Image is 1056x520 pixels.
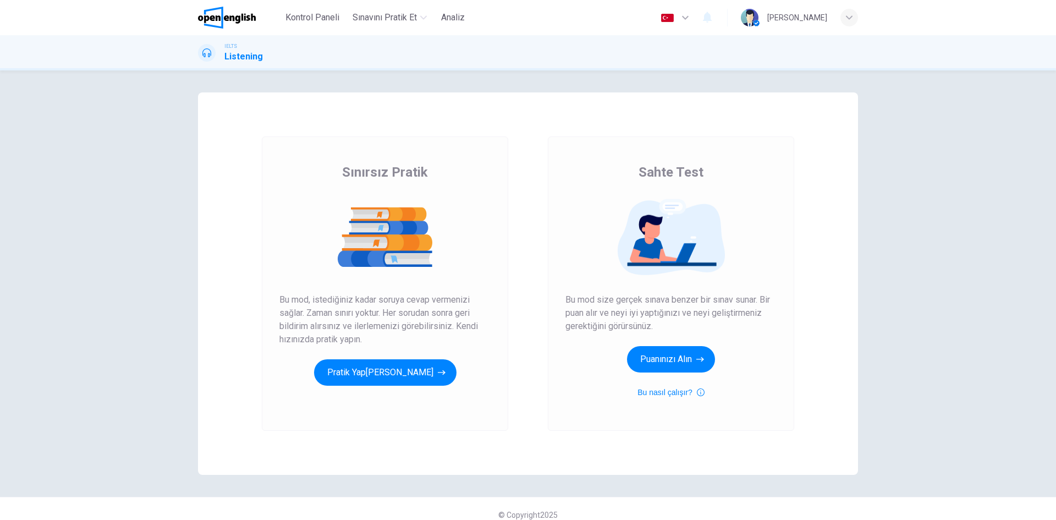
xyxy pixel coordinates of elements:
img: tr [661,14,674,22]
span: Bu mod size gerçek sınava benzer bir sınav sunar. Bir puan alır ve neyi iyi yaptığınızı ve neyi g... [565,293,777,333]
a: OpenEnglish logo [198,7,281,29]
span: Analiz [441,11,465,24]
button: Sınavını Pratik Et [348,8,431,28]
span: Kontrol Paneli [285,11,339,24]
div: [PERSON_NAME] [767,11,827,24]
span: Bu mod, istediğiniz kadar soruya cevap vermenizi sağlar. Zaman sınırı yoktur. Her sorudan sonra g... [279,293,491,346]
h1: Listening [224,50,263,63]
span: © Copyright 2025 [498,511,558,519]
img: Profile picture [741,9,758,26]
span: Sınavını Pratik Et [353,11,417,24]
img: OpenEnglish logo [198,7,256,29]
button: Kontrol Paneli [281,8,344,28]
button: Analiz [436,8,471,28]
span: IELTS [224,42,237,50]
span: Sınırsız Pratik [342,163,428,181]
button: Puanınızı Alın [627,346,715,373]
button: Pratik Yap[PERSON_NAME] [314,359,457,386]
button: Bu nasıl çalışır? [637,386,705,399]
span: Sahte Test [639,163,703,181]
